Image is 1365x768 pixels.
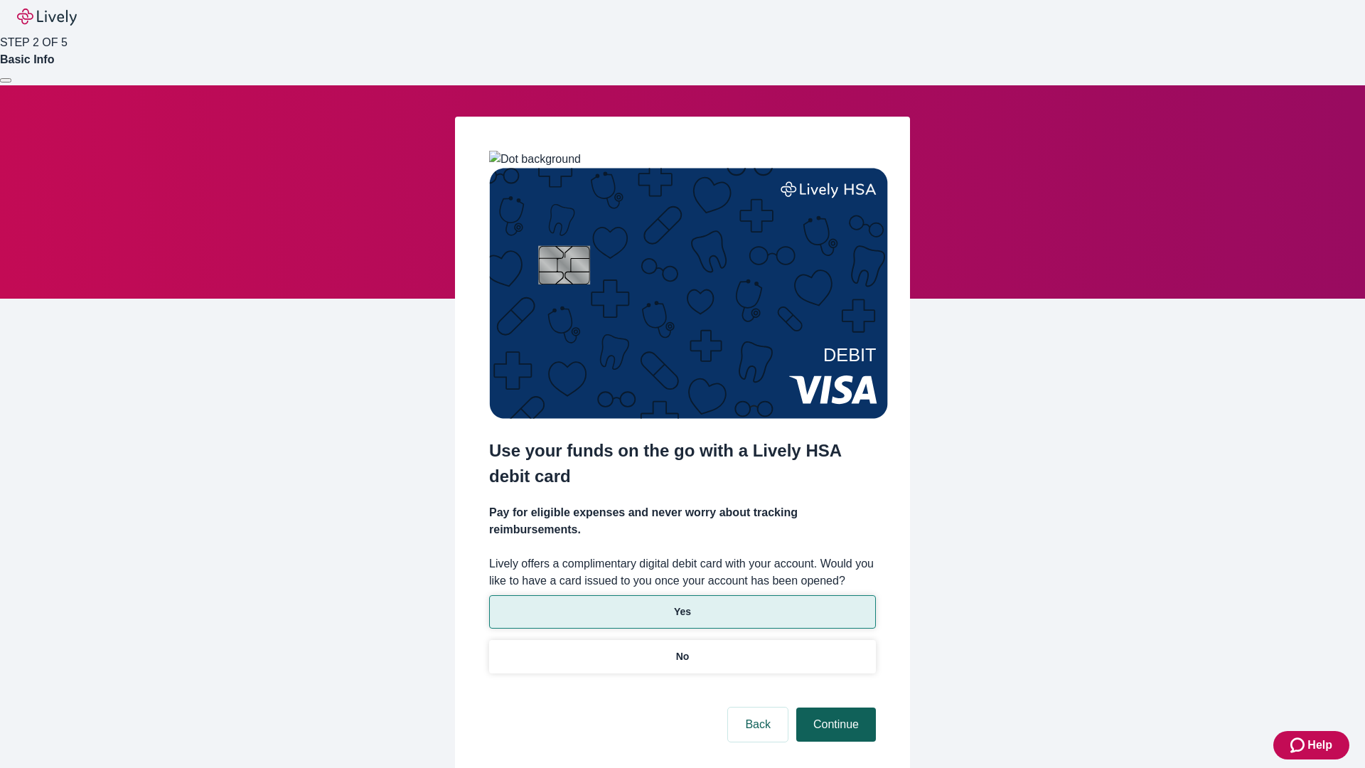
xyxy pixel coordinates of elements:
[489,151,581,168] img: Dot background
[489,640,876,673] button: No
[1273,731,1349,759] button: Zendesk support iconHelp
[796,708,876,742] button: Continue
[489,555,876,590] label: Lively offers a complimentary digital debit card with your account. Would you like to have a card...
[489,504,876,538] h4: Pay for eligible expenses and never worry about tracking reimbursements.
[489,595,876,629] button: Yes
[728,708,788,742] button: Back
[489,438,876,489] h2: Use your funds on the go with a Lively HSA debit card
[1290,737,1307,754] svg: Zendesk support icon
[676,649,690,664] p: No
[674,604,691,619] p: Yes
[489,168,888,419] img: Debit card
[17,9,77,26] img: Lively
[1307,737,1332,754] span: Help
